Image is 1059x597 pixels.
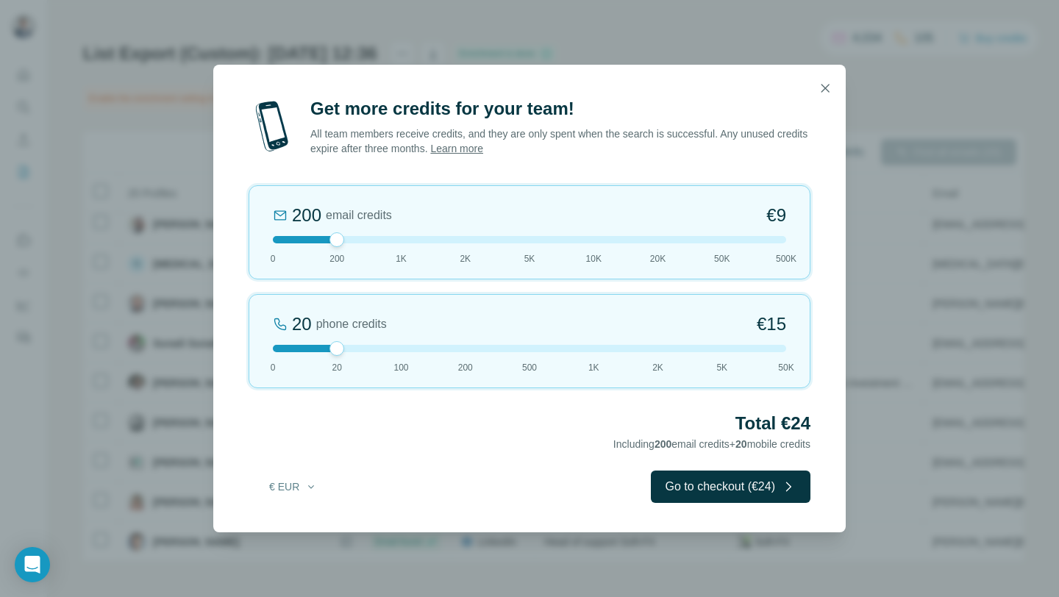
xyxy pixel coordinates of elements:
[249,97,296,156] img: mobile-phone
[460,252,471,265] span: 2K
[522,361,537,374] span: 500
[332,361,342,374] span: 20
[271,252,276,265] span: 0
[430,143,483,154] a: Learn more
[652,361,663,374] span: 2K
[292,204,321,227] div: 200
[655,438,671,450] span: 200
[650,252,666,265] span: 20K
[393,361,408,374] span: 100
[586,252,602,265] span: 10K
[588,361,599,374] span: 1K
[15,547,50,582] div: Open Intercom Messenger
[316,315,387,333] span: phone credits
[776,252,796,265] span: 500K
[329,252,344,265] span: 200
[651,471,810,503] button: Go to checkout (€24)
[249,412,810,435] h2: Total €24
[326,207,392,224] span: email credits
[766,204,786,227] span: €9
[757,312,786,336] span: €15
[714,252,730,265] span: 50K
[396,252,407,265] span: 1K
[613,438,810,450] span: Including email credits + mobile credits
[716,361,727,374] span: 5K
[524,252,535,265] span: 5K
[778,361,794,374] span: 50K
[310,126,810,156] p: All team members receive credits, and they are only spent when the search is successful. Any unus...
[458,361,473,374] span: 200
[271,361,276,374] span: 0
[735,438,747,450] span: 20
[259,473,327,500] button: € EUR
[292,312,312,336] div: 20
